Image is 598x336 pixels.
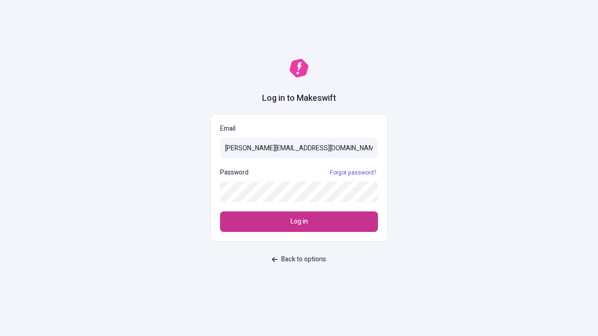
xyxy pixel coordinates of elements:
[220,124,378,134] p: Email
[262,92,336,105] h1: Log in to Makeswift
[328,169,378,176] a: Forgot password?
[291,217,308,227] span: Log in
[266,251,332,268] button: Back to options
[220,211,378,232] button: Log in
[281,254,326,265] span: Back to options
[220,168,249,178] p: Password
[220,138,378,158] input: Email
